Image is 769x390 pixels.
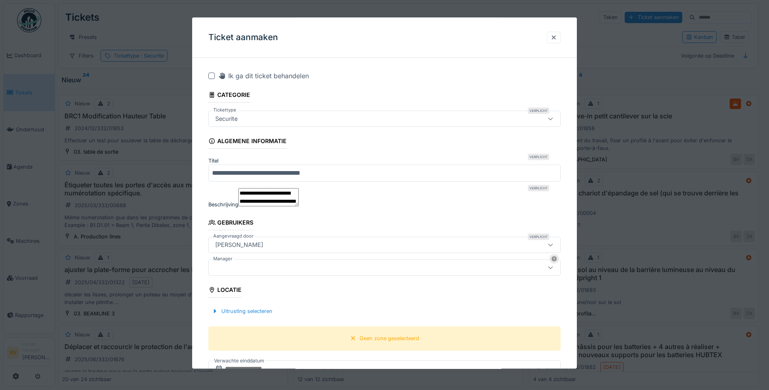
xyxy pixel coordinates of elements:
label: Manager [212,255,234,262]
div: Verplicht [528,234,549,240]
label: Beschrijving [208,201,238,208]
div: Categorie [208,89,250,103]
div: Verplicht [528,154,549,161]
div: [PERSON_NAME] [212,240,266,249]
div: Locatie [208,284,242,298]
div: Securite [212,114,241,123]
div: Verplicht [528,107,549,114]
div: Uitrusting selecteren [208,306,276,317]
label: Titel [208,157,218,165]
div: Ik ga dit ticket behandelen [218,71,309,81]
div: Algemene informatie [208,135,287,149]
label: Verwachte einddatum [213,356,265,365]
label: Tickettype [212,107,238,114]
label: Aangevraagd door [212,233,255,240]
div: Geen zone geselecteerd [360,335,419,343]
div: Gebruikers [208,216,253,230]
h3: Ticket aanmaken [208,32,278,43]
div: Verplicht [528,185,549,192]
